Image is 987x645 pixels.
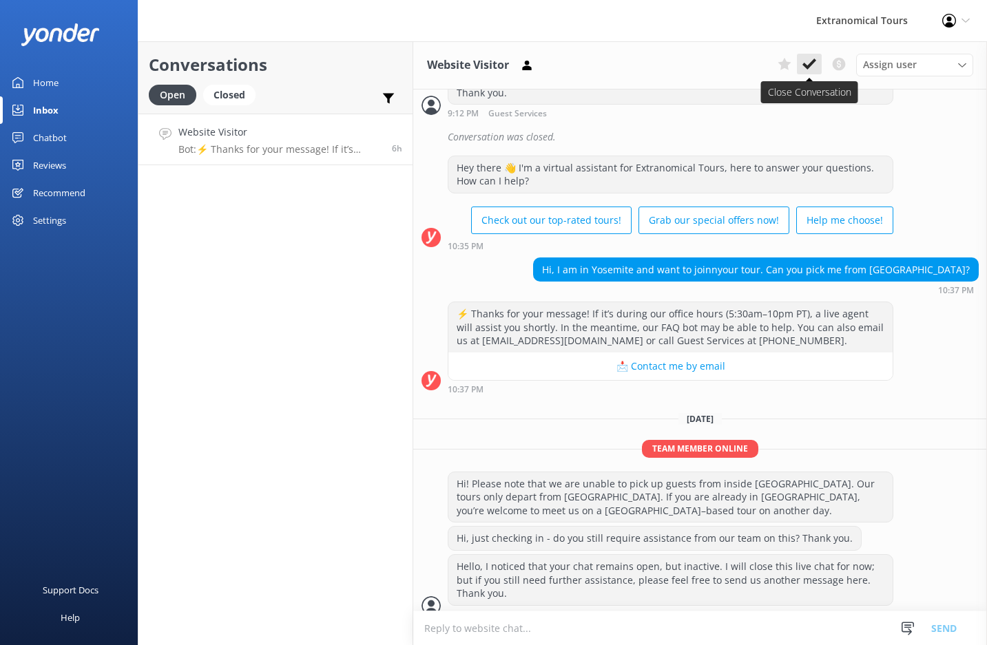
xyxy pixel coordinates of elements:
[448,125,979,149] div: Conversation was closed.
[203,85,256,105] div: Closed
[33,96,59,124] div: Inbox
[678,413,722,425] span: [DATE]
[427,56,509,74] h3: Website Visitor
[533,285,979,295] div: Sep 25 2025 10:37pm (UTC -07:00) America/Tijuana
[448,385,484,394] strong: 10:37 PM
[448,108,893,118] div: Sep 25 2025 09:12pm (UTC -07:00) America/Tijuana
[534,258,978,282] div: Hi, I am in Yosemite and want to joinnyour tour. Can you pick me from [GEOGRAPHIC_DATA]?
[61,604,80,631] div: Help
[863,57,917,72] span: Assign user
[422,125,979,149] div: 2025-09-26T04:55:30.179
[448,352,893,380] button: 📩 Contact me by email
[448,109,479,118] strong: 9:12 PM
[642,440,758,457] span: Team member online
[21,23,100,46] img: yonder-white-logo.png
[392,142,402,154] span: Sep 25 2025 10:37pm (UTC -07:00) America/Tijuana
[638,207,789,234] button: Grab our special offers now!
[33,179,85,207] div: Recommend
[33,151,66,179] div: Reviews
[448,242,484,251] strong: 10:35 PM
[149,52,402,78] h2: Conversations
[203,87,262,102] a: Closed
[448,241,893,251] div: Sep 25 2025 10:35pm (UTC -07:00) America/Tijuana
[149,87,203,102] a: Open
[448,555,893,605] div: Hello, I noticed that your chat remains open, but inactive. I will close this live chat for now; ...
[178,125,382,140] h4: Website Visitor
[488,109,547,118] span: Guest Services
[856,54,973,76] div: Assign User
[138,114,413,165] a: Website VisitorBot:⚡ Thanks for your message! If it’s during our office hours (5:30am–10pm PT), a...
[448,527,861,550] div: Hi, just checking in - do you still require assistance from our team on this? Thank you.
[33,124,67,151] div: Chatbot
[471,207,632,234] button: Check out our top-rated tours!
[448,472,893,522] div: Hi! Please note that we are unable to pick up guests from inside [GEOGRAPHIC_DATA]. Our tours onl...
[33,69,59,96] div: Home
[448,609,893,619] div: Sep 26 2025 04:39am (UTC -07:00) America/Tijuana
[149,85,196,105] div: Open
[448,384,893,394] div: Sep 25 2025 10:37pm (UTC -07:00) America/Tijuana
[448,302,893,352] div: ⚡ Thanks for your message! If it’s during our office hours (5:30am–10pm PT), a live agent will as...
[938,286,974,295] strong: 10:37 PM
[448,156,893,193] div: Hey there 👋 I'm a virtual assistant for Extranomical Tours, here to answer your questions. How ca...
[43,576,98,604] div: Support Docs
[178,143,382,156] p: Bot: ⚡ Thanks for your message! If it’s during our office hours (5:30am–10pm PT), a live agent wi...
[33,207,66,234] div: Settings
[796,207,893,234] button: Help me choose!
